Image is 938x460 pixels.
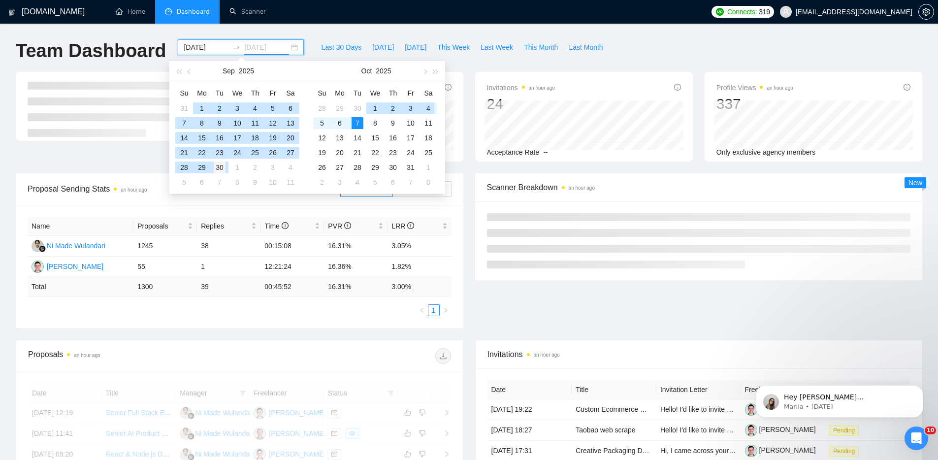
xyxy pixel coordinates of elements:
[285,117,296,129] div: 13
[165,8,172,15] span: dashboard
[331,160,349,175] td: 2025-10-27
[432,39,475,55] button: This Week
[214,132,226,144] div: 16
[402,85,420,101] th: Fr
[133,236,197,257] td: 1245
[316,117,328,129] div: 5
[28,183,340,195] span: Proposal Sending Stats
[376,61,391,81] button: 2025
[918,4,934,20] button: setting
[121,187,147,193] time: an hour ago
[529,85,555,91] time: an hour ago
[387,176,399,188] div: 6
[229,7,266,16] a: searchScanner
[175,116,193,131] td: 2025-09-07
[487,82,555,94] span: Invitations
[428,305,439,316] a: 1
[481,42,513,53] span: Last Week
[352,162,363,173] div: 28
[8,4,15,20] img: logo
[905,427,928,450] iframe: Intercom live chat
[228,160,246,175] td: 2025-10-01
[716,95,793,113] div: 337
[334,102,346,114] div: 29
[782,8,789,15] span: user
[15,21,182,53] div: message notification from Mariia, 3d ago. Hey evgeny.pinigin@zimalab.com, Looks like your Upwork ...
[366,101,384,116] td: 2025-10-01
[260,277,324,296] td: 00:45:52
[267,162,279,173] div: 3
[313,85,331,101] th: Su
[260,257,324,277] td: 12:21:24
[422,102,434,114] div: 4
[369,117,381,129] div: 8
[829,446,859,457] span: Pending
[440,304,452,316] li: Next Page
[518,39,563,55] button: This Month
[349,160,366,175] td: 2025-10-28
[321,42,361,53] span: Last 30 Days
[313,131,331,145] td: 2025-10-12
[178,102,190,114] div: 31
[197,236,260,257] td: 38
[908,179,922,187] span: New
[133,257,197,277] td: 55
[331,85,349,101] th: Mo
[43,29,168,193] span: Hey [PERSON_NAME][EMAIL_ADDRESS][DOMAIN_NAME], Looks like your Upwork agency Zimalab ❄️ Web Apps,...
[231,132,243,144] div: 17
[193,131,211,145] td: 2025-09-15
[267,117,279,129] div: 12
[282,222,289,229] span: info-circle
[178,162,190,173] div: 28
[211,116,228,131] td: 2025-09-09
[422,176,434,188] div: 8
[249,162,261,173] div: 2
[246,85,264,101] th: Th
[196,162,208,173] div: 29
[524,42,558,53] span: This Month
[716,82,793,94] span: Profile Views
[282,116,299,131] td: 2025-09-13
[572,380,656,399] th: Title
[420,160,437,175] td: 2025-11-01
[349,116,366,131] td: 2025-10-07
[324,277,388,296] td: 16.31 %
[420,131,437,145] td: 2025-10-18
[716,148,816,156] span: Only exclusive agency members
[372,42,394,53] span: [DATE]
[313,160,331,175] td: 2025-10-26
[487,148,540,156] span: Acceptance Rate
[324,257,388,277] td: 16.36%
[420,145,437,160] td: 2025-10-25
[402,175,420,190] td: 2025-11-07
[349,145,366,160] td: 2025-10-21
[249,102,261,114] div: 4
[232,43,240,51] span: to
[352,117,363,129] div: 7
[416,304,428,316] button: left
[367,39,399,55] button: [DATE]
[361,61,372,81] button: Oct
[352,147,363,159] div: 21
[197,217,260,236] th: Replies
[28,348,239,364] div: Proposals
[264,116,282,131] td: 2025-09-12
[214,117,226,129] div: 9
[391,222,414,230] span: LRR
[420,101,437,116] td: 2025-10-04
[246,101,264,116] td: 2025-09-04
[384,160,402,175] td: 2025-10-30
[267,132,279,144] div: 19
[487,348,910,361] span: Invitations
[133,217,197,236] th: Proposals
[228,175,246,190] td: 2025-10-08
[22,30,38,45] img: Profile image for Mariia
[249,147,261,159] div: 25
[239,61,254,81] button: 2025
[352,132,363,144] div: 14
[422,162,434,173] div: 1
[420,85,437,101] th: Sa
[904,84,910,91] span: info-circle
[316,176,328,188] div: 2
[419,307,425,313] span: left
